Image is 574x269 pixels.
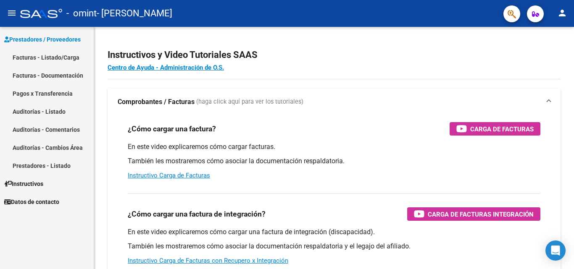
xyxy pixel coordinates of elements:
div: Open Intercom Messenger [545,240,566,261]
span: - omint [66,4,97,23]
a: Instructivo Carga de Facturas [128,172,210,179]
h3: ¿Cómo cargar una factura de integración? [128,208,266,220]
h3: ¿Cómo cargar una factura? [128,123,216,135]
span: (haga click aquí para ver los tutoriales) [196,97,303,107]
p: En este video explicaremos cómo cargar facturas. [128,142,540,151]
strong: Comprobantes / Facturas [118,97,195,107]
p: En este video explicaremos cómo cargar una factura de integración (discapacidad). [128,227,540,237]
span: Carga de Facturas [470,124,534,134]
span: Datos de contacto [4,197,59,206]
a: Instructivo Carga de Facturas con Recupero x Integración [128,257,288,264]
p: También les mostraremos cómo asociar la documentación respaldatoria. [128,157,540,166]
mat-expansion-panel-header: Comprobantes / Facturas (haga click aquí para ver los tutoriales) [108,89,561,115]
h2: Instructivos y Video Tutoriales SAAS [108,47,561,63]
mat-icon: person [557,8,567,18]
span: Carga de Facturas Integración [428,209,534,219]
button: Carga de Facturas [450,122,540,136]
span: - [PERSON_NAME] [97,4,172,23]
button: Carga de Facturas Integración [407,207,540,221]
mat-icon: menu [7,8,17,18]
span: Prestadores / Proveedores [4,35,81,44]
span: Instructivos [4,179,43,188]
p: También les mostraremos cómo asociar la documentación respaldatoria y el legajo del afiliado. [128,242,540,251]
a: Centro de Ayuda - Administración de O.S. [108,64,224,71]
